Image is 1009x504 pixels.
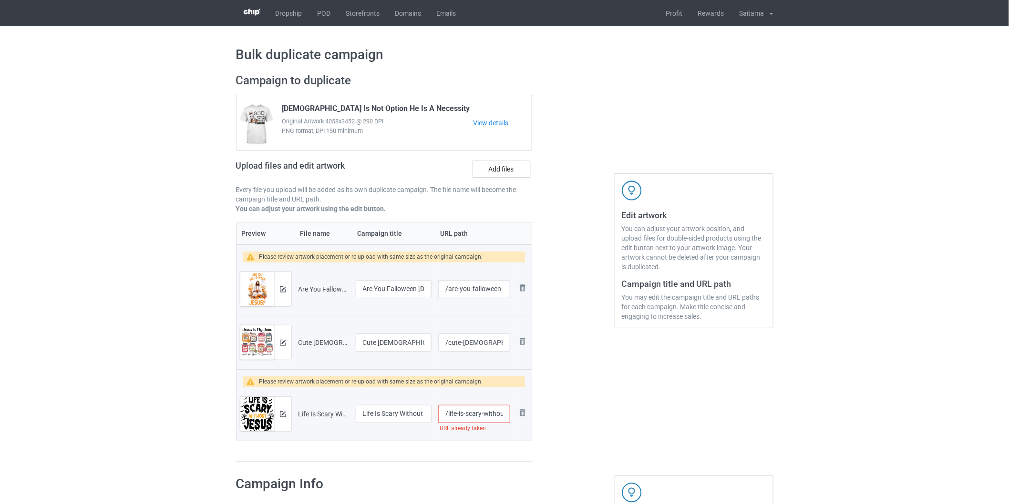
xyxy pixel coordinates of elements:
div: Saitama [732,1,764,25]
img: svg+xml;base64,PD94bWwgdmVyc2lvbj0iMS4wIiBlbmNvZGluZz0iVVRGLTgiPz4KPHN2ZyB3aWR0aD0iMTRweCIgaGVpZ2... [280,340,286,346]
img: svg+xml;base64,PD94bWwgdmVyc2lvbj0iMS4wIiBlbmNvZGluZz0iVVRGLTgiPz4KPHN2ZyB3aWR0aD0iMjhweCIgaGVpZ2... [517,407,528,418]
div: You can adjust your artwork position, and upload files for double-sided products using the edit b... [622,224,766,272]
img: warning [247,378,259,385]
h3: Campaign title and URL path [622,278,766,289]
th: File name [295,222,352,244]
img: original.png [240,325,275,360]
th: Campaign title [352,222,435,244]
img: svg+xml;base64,PD94bWwgdmVyc2lvbj0iMS4wIiBlbmNvZGluZz0iVVRGLTgiPz4KPHN2ZyB3aWR0aD0iMTRweCIgaGVpZ2... [280,286,286,292]
img: warning [247,253,259,261]
img: svg+xml;base64,PD94bWwgdmVyc2lvbj0iMS4wIiBlbmNvZGluZz0iVVRGLTgiPz4KPHN2ZyB3aWR0aD0iNDJweCIgaGVpZ2... [622,181,642,201]
th: URL path [435,222,513,244]
span: Original Artwork 4058x3452 @ 290 DPI [282,117,474,126]
div: Please review artwork placement or re-upload with same size as the original campaign. [259,252,483,262]
img: 3d383065fc803cdd16c62507c020ddf8.png [244,9,260,16]
p: Every file you upload will be added as its own duplicate campaign. The file name will become the ... [236,185,533,204]
span: [DEMOGRAPHIC_DATA] Is Not Option He Is A Necessity [282,104,470,117]
div: You may edit the campaign title and URL paths for each campaign. Make title concise and engaging ... [622,292,766,321]
h2: Campaign to duplicate [236,73,533,88]
img: svg+xml;base64,PD94bWwgdmVyc2lvbj0iMS4wIiBlbmNvZGluZz0iVVRGLTgiPz4KPHN2ZyB3aWR0aD0iNDJweCIgaGVpZ2... [622,483,642,503]
img: svg+xml;base64,PD94bWwgdmVyc2lvbj0iMS4wIiBlbmNvZGluZz0iVVRGLTgiPz4KPHN2ZyB3aWR0aD0iMTRweCIgaGVpZ2... [280,411,286,417]
h1: Campaign Info [236,475,519,493]
div: Please review artwork placement or re-upload with same size as the original campaign. [259,376,483,387]
div: Cute [DEMOGRAPHIC_DATA] Faith Jars.png [299,338,349,347]
div: URL already taken [438,423,510,434]
img: original.png [240,272,275,306]
div: Life Is Scary Without [PERSON_NAME][DEMOGRAPHIC_DATA]png [299,409,349,419]
h1: Bulk duplicate campaign [236,46,773,63]
h3: Edit artwork [622,210,766,221]
label: Add files [472,161,531,178]
th: Preview [237,222,295,244]
img: original.png [240,397,275,435]
h2: Upload files and edit artwork [236,161,414,178]
b: You can adjust your artwork using the edit button. [236,205,386,212]
img: svg+xml;base64,PD94bWwgdmVyc2lvbj0iMS4wIiBlbmNvZGluZz0iVVRGLTgiPz4KPHN2ZyB3aWR0aD0iMjhweCIgaGVpZ2... [517,282,528,293]
a: View details [473,118,532,128]
div: Are You Falloween [DEMOGRAPHIC_DATA] [DATE].png [299,284,349,294]
span: PNG format, DPI 150 minimum [282,126,474,136]
img: svg+xml;base64,PD94bWwgdmVyc2lvbj0iMS4wIiBlbmNvZGluZz0iVVRGLTgiPz4KPHN2ZyB3aWR0aD0iMjhweCIgaGVpZ2... [517,336,528,347]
